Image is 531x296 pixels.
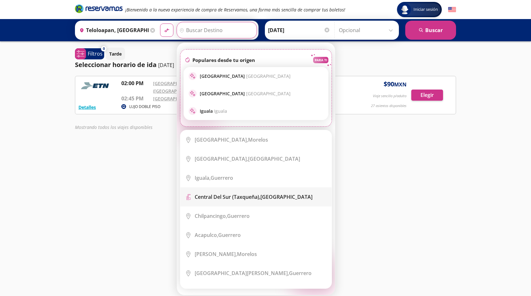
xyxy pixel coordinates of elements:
[75,124,152,130] em: Mostrando todos los viajes disponibles
[88,50,103,57] p: Filtros
[384,79,407,89] span: $ 90
[103,46,105,51] span: 0
[195,155,300,162] div: [GEOGRAPHIC_DATA]
[195,174,211,181] b: Iguala,
[78,104,96,111] button: Detalles
[153,80,237,94] a: [GEOGRAPHIC_DATA][PERSON_NAME] ([GEOGRAPHIC_DATA][PERSON_NAME])
[195,270,312,277] div: Guerrero
[195,212,250,219] div: Guerrero
[373,93,407,99] p: Viaje sencillo p/adulto
[77,22,149,38] input: Buscar Origen
[192,57,255,63] p: Populares desde tu origen
[75,60,157,70] p: Seleccionar horario de ida
[177,22,255,38] input: Buscar Destino
[195,232,218,239] b: Acapulco,
[195,174,233,181] div: Guerrero
[121,79,150,87] p: 02:00 PM
[109,50,122,57] p: Tarde
[411,6,440,13] span: Iniciar sesión
[153,96,198,102] a: [GEOGRAPHIC_DATA]
[75,4,123,13] i: Brand Logo
[371,103,407,109] p: 27 asientos disponibles
[195,193,313,200] div: [GEOGRAPHIC_DATA]
[200,108,227,114] p: Iguala
[195,232,241,239] div: Guerrero
[106,48,125,60] button: Tarde
[195,136,268,143] div: Morelos
[195,155,248,162] b: [GEOGRAPHIC_DATA],
[158,61,174,69] p: [DATE]
[394,81,407,88] small: MXN
[246,73,291,79] span: [GEOGRAPHIC_DATA]
[75,48,104,59] button: 0Filtros
[125,7,345,13] em: ¡Bienvenido a la nueva experiencia de compra de Reservamos, una forma más sencilla de comprar tus...
[339,22,396,38] input: Opcional
[315,58,327,62] p: PARA TI
[195,251,257,258] div: Morelos
[246,91,291,97] span: [GEOGRAPHIC_DATA]
[200,73,291,79] p: [GEOGRAPHIC_DATA]
[75,4,123,15] a: Brand Logo
[121,95,150,102] p: 02:45 PM
[195,136,248,143] b: [GEOGRAPHIC_DATA],
[78,79,113,92] img: RESERVAMOS
[268,22,330,38] input: Elegir Fecha
[195,193,260,200] b: Central del Sur (taxqueña),
[448,6,456,14] button: English
[195,270,289,277] b: [GEOGRAPHIC_DATA][PERSON_NAME],
[405,21,456,40] button: Buscar
[200,91,291,97] p: [GEOGRAPHIC_DATA]
[129,104,160,110] p: LUJO DOBLE PISO
[195,212,227,219] b: Chilpancingo,
[195,251,237,258] b: [PERSON_NAME],
[214,108,227,114] span: Iguala
[411,90,443,101] button: Elegir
